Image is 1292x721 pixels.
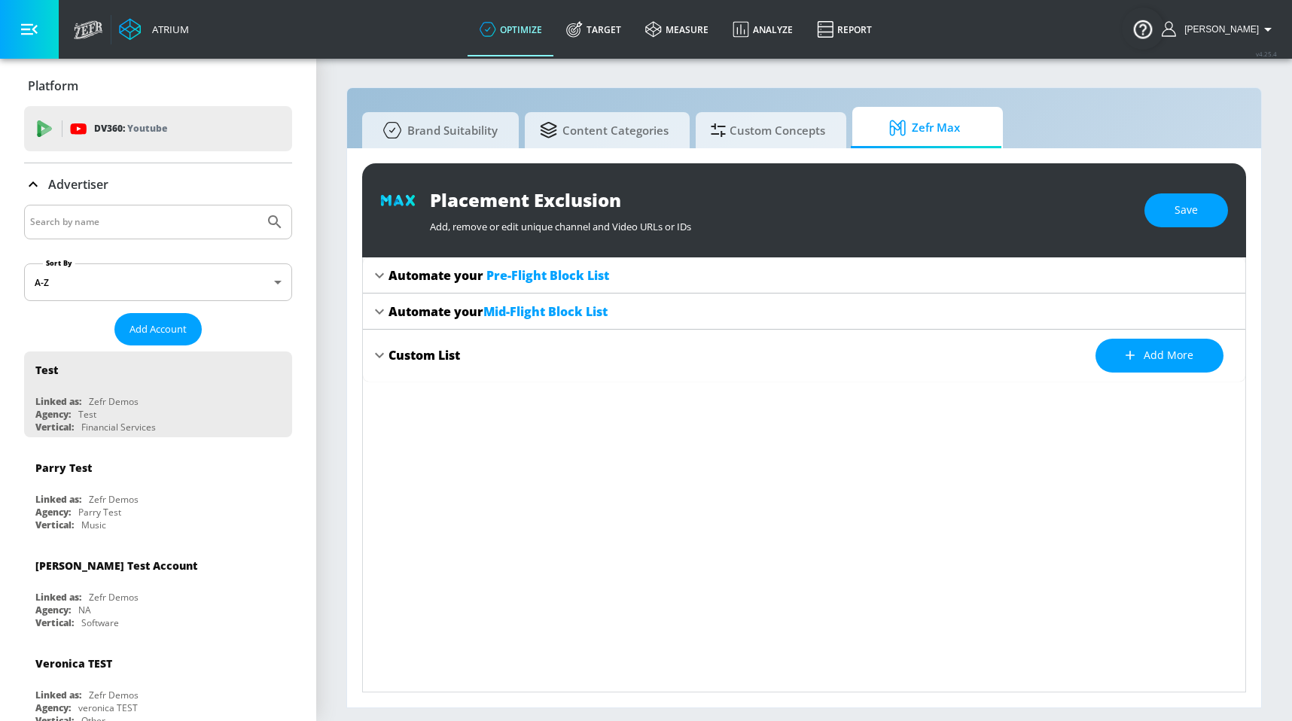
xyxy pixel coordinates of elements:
[1162,20,1277,38] button: [PERSON_NAME]
[35,558,197,573] div: [PERSON_NAME] Test Account
[540,112,669,148] span: Content Categories
[24,106,292,151] div: DV360: Youtube
[24,547,292,633] div: [PERSON_NAME] Test AccountLinked as:Zefr DemosAgency:NAVertical:Software
[363,330,1245,382] div: Custom ListAdd more
[35,701,71,714] div: Agency:
[430,187,1129,212] div: Placement Exclusion
[35,493,81,506] div: Linked as:
[24,351,292,437] div: TestLinked as:Zefr DemosAgency:TestVertical:Financial Services
[35,363,58,377] div: Test
[554,2,633,56] a: Target
[389,347,460,364] div: Custom List
[35,408,71,421] div: Agency:
[35,616,74,629] div: Vertical:
[24,449,292,535] div: Parry TestLinked as:Zefr DemosAgency:Parry TestVertical:Music
[363,294,1245,330] div: Automate yourMid-Flight Block List
[1122,8,1164,50] button: Open Resource Center
[35,689,81,701] div: Linked as:
[805,2,884,56] a: Report
[35,591,81,604] div: Linked as:
[78,604,91,616] div: NA
[35,461,92,475] div: Parry Test
[28,78,78,94] p: Platform
[1256,50,1277,58] span: v 4.25.4
[94,120,167,137] p: DV360:
[711,112,825,148] span: Custom Concepts
[35,506,71,519] div: Agency:
[633,2,721,56] a: measure
[35,656,112,671] div: Veronica TEST
[89,689,139,701] div: Zefr Demos
[119,18,189,41] a: Atrium
[30,212,258,232] input: Search by name
[1144,193,1228,227] button: Save
[81,421,156,434] div: Financial Services
[1178,24,1259,35] span: login as: uyen.hoang@zefr.com
[48,176,108,193] p: Advertiser
[468,2,554,56] a: optimize
[89,493,139,506] div: Zefr Demos
[81,519,106,531] div: Music
[35,604,71,616] div: Agency:
[35,395,81,408] div: Linked as:
[89,591,139,604] div: Zefr Demos
[483,303,608,320] span: Mid-Flight Block List
[1095,339,1223,373] button: Add more
[146,23,189,36] div: Atrium
[1175,201,1198,220] span: Save
[24,65,292,107] div: Platform
[24,163,292,205] div: Advertiser
[130,321,187,338] span: Add Account
[1126,346,1193,365] span: Add more
[81,616,119,629] div: Software
[389,267,609,284] div: Automate your
[363,257,1245,294] div: Automate your Pre-Flight Block List
[377,112,498,148] span: Brand Suitability
[867,110,982,146] span: Zefr Max
[35,519,74,531] div: Vertical:
[389,303,608,320] div: Automate your
[89,395,139,408] div: Zefr Demos
[78,408,96,421] div: Test
[43,258,75,268] label: Sort By
[78,506,121,519] div: Parry Test
[24,263,292,301] div: A-Z
[430,212,1129,233] div: Add, remove or edit unique channel and Video URLs or IDs
[127,120,167,136] p: Youtube
[721,2,805,56] a: Analyze
[486,267,609,284] span: Pre-Flight Block List
[114,313,202,345] button: Add Account
[78,701,138,714] div: veronica TEST
[35,421,74,434] div: Vertical:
